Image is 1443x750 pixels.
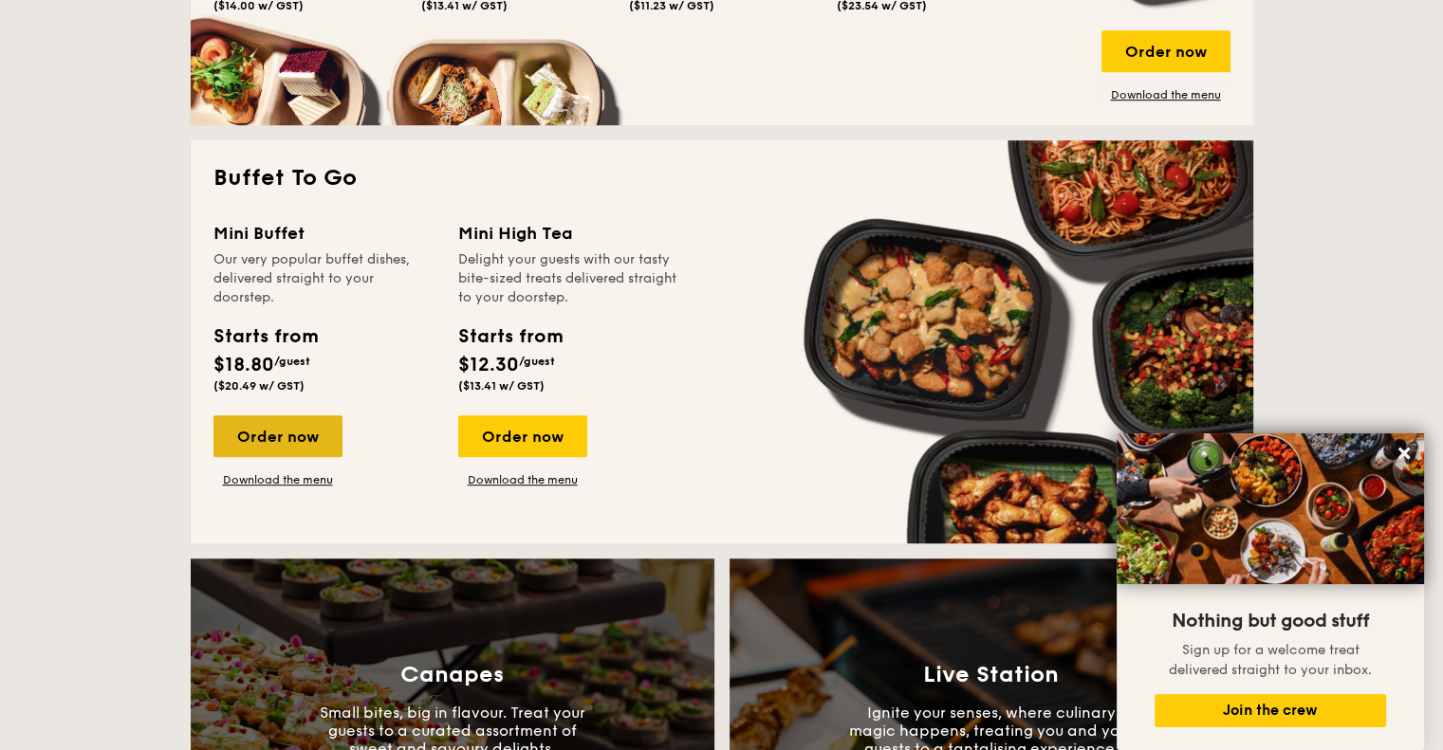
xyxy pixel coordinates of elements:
[1389,438,1419,468] button: Close
[1101,30,1230,72] div: Order now
[1169,642,1372,678] span: Sign up for a welcome treat delivered straight to your inbox.
[1101,87,1230,102] a: Download the menu
[458,354,519,376] span: $12.30
[213,354,274,376] span: $18.80
[274,355,310,368] span: /guest
[923,662,1059,688] h3: Live Station
[1117,433,1424,584] img: DSC07876-Edit02-Large.jpeg
[400,662,504,688] h3: Canapes
[458,379,545,393] span: ($13.41 w/ GST)
[1172,610,1369,632] span: Nothing but good stuff
[213,379,305,393] span: ($20.49 w/ GST)
[213,415,342,457] div: Order now
[213,163,1230,193] h2: Buffet To Go
[458,415,587,457] div: Order now
[213,250,435,307] div: Our very popular buffet dishes, delivered straight to your doorstep.
[213,220,435,247] div: Mini Buffet
[458,322,562,351] div: Starts from
[458,220,680,247] div: Mini High Tea
[1155,694,1386,727] button: Join the crew
[213,472,342,487] a: Download the menu
[519,355,555,368] span: /guest
[458,472,587,487] a: Download the menu
[213,322,317,351] div: Starts from
[458,250,680,307] div: Delight your guests with our tasty bite-sized treats delivered straight to your doorstep.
